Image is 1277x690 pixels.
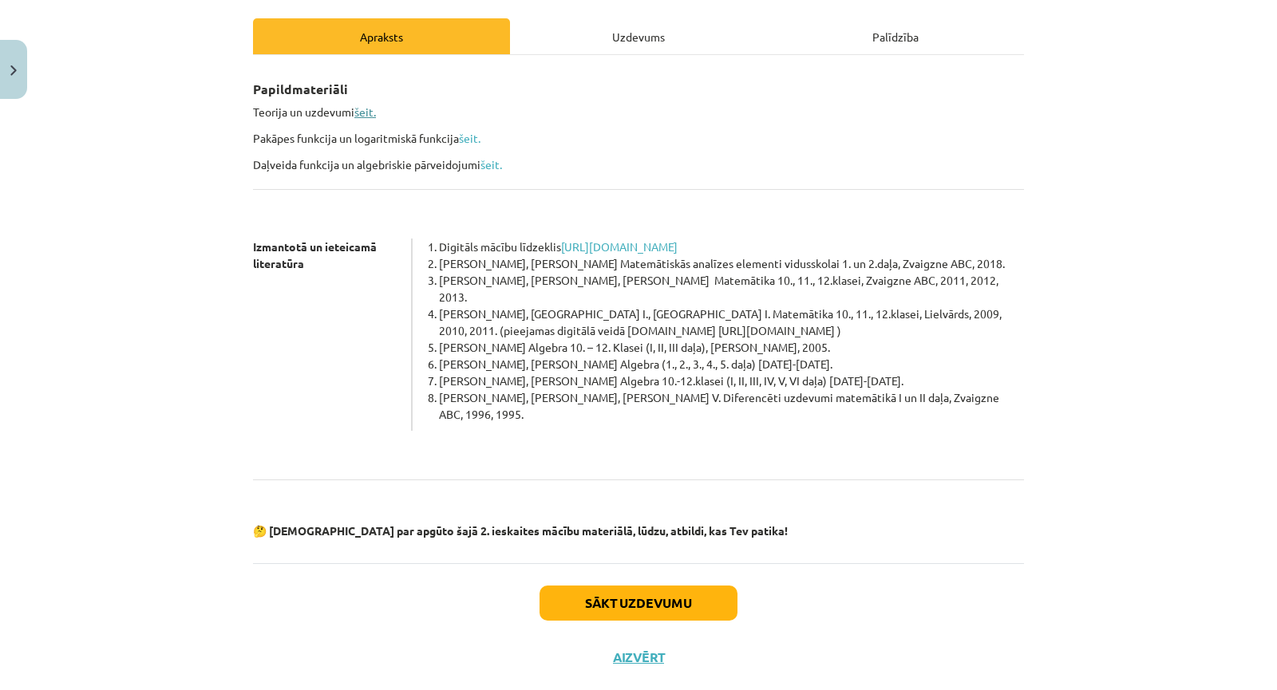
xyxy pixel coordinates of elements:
[354,104,376,119] a: šeit.
[253,239,377,270] strong: Izmantotā un ieteicamā literatūra
[480,157,502,172] a: šeit.
[767,18,1024,54] div: Palīdzība
[253,104,1024,120] p: Teorija un uzdevumi
[439,373,1024,389] li: [PERSON_NAME], [PERSON_NAME] Algebra 10.-12.klasei (I, II, III, IV, V, VI daļa) [DATE]-[DATE].
[439,389,1024,423] li: [PERSON_NAME], [PERSON_NAME], [PERSON_NAME] V. Diferencēti uzdevumi matemātikā I un II daļa, Zvai...
[439,272,1024,306] li: [PERSON_NAME], [PERSON_NAME], [PERSON_NAME] Matemātika 10., 11., 12.klasei, Zvaigzne ABC, 2011, 2...
[253,81,348,97] b: Papildmateriāli
[439,255,1024,272] li: [PERSON_NAME], [PERSON_NAME] Matemātiskās analīzes elementi vidusskolai 1. un 2.daļa, Zvaigzne AB...
[608,649,669,665] button: Aizvērt
[439,306,1024,339] li: [PERSON_NAME], [GEOGRAPHIC_DATA] I., [GEOGRAPHIC_DATA] I. Matemātika 10., 11., 12.klasei, Lielvār...
[10,65,17,76] img: icon-close-lesson-0947bae3869378f0d4975bcd49f059093ad1ed9edebbc8119c70593378902aed.svg
[439,339,1024,356] li: [PERSON_NAME] Algebra 10. – 12. Klasei (I, II, III daļa), [PERSON_NAME], 2005.
[253,130,1024,147] p: Pakāpes funkcija un logaritmiskā funkcija
[459,131,480,145] a: šeit.
[439,356,1024,373] li: [PERSON_NAME], [PERSON_NAME] Algebra (1., 2., 3., 4., 5. daļa) [DATE]-[DATE].
[269,523,790,538] strong: [DEMOGRAPHIC_DATA] par apgūto šajā 2. ieskaites mācību materiālā, lūdzu, atbildi, kas Tev patika!
[439,239,1024,255] li: Digitāls mācību līdzeklis
[253,156,1024,173] p: Daļveida funkcija un algebriskie pārveidojumi
[510,18,767,54] div: Uzdevums
[253,522,1024,539] p: 🤔
[561,239,678,254] a: [URL][DOMAIN_NAME]
[253,18,510,54] div: Apraksts
[540,586,737,621] button: Sākt uzdevumu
